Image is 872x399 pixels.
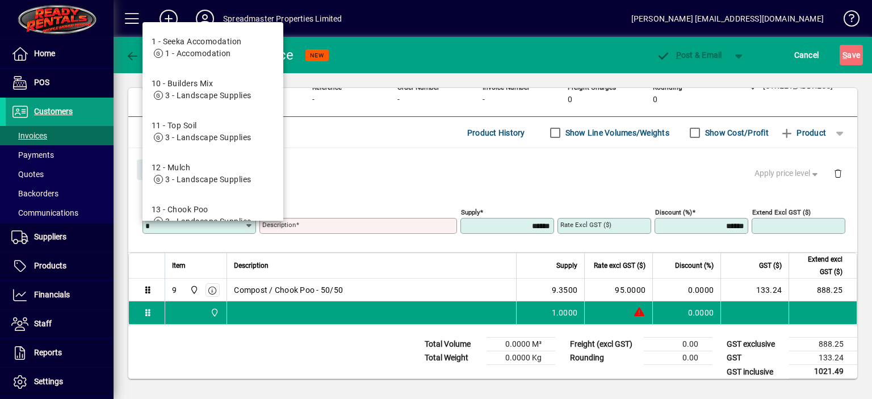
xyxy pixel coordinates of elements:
app-page-header-button: Back [114,45,176,65]
span: Description [234,259,269,272]
span: Staff [34,319,52,328]
span: Close [141,161,171,179]
div: 11 - Top Soil [152,120,251,132]
span: Communications [11,208,78,217]
span: Home [34,49,55,58]
a: Payments [6,145,114,165]
div: 12 - Mulch [152,162,251,174]
a: Products [6,252,114,280]
span: 0 [568,95,572,104]
mat-label: Discount (%) [655,208,692,216]
td: 888.25 [789,279,857,301]
span: 1 - Accomodation [165,49,231,58]
mat-option: 10 - Builders Mix [142,69,284,111]
td: GST inclusive [721,365,789,379]
td: 0.00 [644,351,712,365]
button: Delete [824,159,852,187]
a: Settings [6,368,114,396]
mat-label: Description [262,221,296,229]
a: Reports [6,339,114,367]
div: 10 - Builders Mix [152,78,251,90]
button: Cancel [791,45,822,65]
span: POS [34,78,49,87]
span: Backorders [11,189,58,198]
a: Quotes [6,165,114,184]
a: Suppliers [6,223,114,251]
span: 0 [653,95,657,104]
span: ost & Email [656,51,722,60]
a: Communications [6,203,114,222]
span: - [483,95,485,104]
span: Settings [34,377,63,386]
span: Supply [556,259,577,272]
td: Total Volume [419,338,487,351]
button: Apply price level [750,163,825,184]
span: Discount (%) [675,259,714,272]
a: Staff [6,310,114,338]
div: 13 - Chook Poo [152,204,251,216]
td: 0.0000 [652,301,720,324]
div: Product [128,148,857,190]
a: Home [6,40,114,68]
span: S [842,51,847,60]
span: Compost / Chook Poo - 50/50 [234,284,343,296]
mat-label: Extend excl GST ($) [752,208,811,216]
span: 9.3500 [552,284,578,296]
mat-option: 12 - Mulch [142,153,284,195]
td: Rounding [564,351,644,365]
app-page-header-button: Close [134,164,178,174]
td: 0.0000 [652,279,720,301]
span: - [397,95,400,104]
span: 3 - Landscape Supplies [165,91,251,100]
span: Extend excl GST ($) [796,253,842,278]
span: Invoices [11,131,47,140]
button: Add [150,9,187,29]
span: Customers [34,107,73,116]
span: GST ($) [759,259,782,272]
span: 3 - Landscape Supplies [165,217,251,226]
button: Back [123,45,166,65]
td: Total Weight [419,351,487,365]
td: 0.0000 Kg [487,351,555,365]
mat-label: Supply [461,208,480,216]
span: 1.0000 [552,307,578,318]
button: Product History [463,123,530,143]
td: GST [721,351,789,365]
div: [PERSON_NAME] [EMAIL_ADDRESS][DOMAIN_NAME] [631,10,824,28]
button: Save [840,45,863,65]
td: 133.24 [789,351,857,365]
td: GST exclusive [721,338,789,351]
div: 9 [172,284,177,296]
span: Back [125,51,163,60]
span: 3 - Landscape Supplies [165,133,251,142]
span: Cancel [794,46,819,64]
label: Show Line Volumes/Weights [563,127,669,138]
td: 0.00 [644,338,712,351]
td: 1021.49 [789,365,857,379]
span: 3 - Landscape Supplies [165,175,251,184]
div: Spreadmaster Properties Limited [223,10,342,28]
label: Show Cost/Profit [703,127,769,138]
span: Quotes [11,170,44,179]
span: Product History [467,124,525,142]
button: Close [137,159,175,180]
span: NEW [310,52,324,59]
span: - [312,95,315,104]
button: Post & Email [651,45,728,65]
mat-option: 1 - Seeka Accomodation [142,27,284,69]
span: Rate excl GST ($) [594,259,645,272]
div: 95.0000 [592,284,645,296]
span: 965 State Highway 2 [187,284,200,296]
button: Profile [187,9,223,29]
mat-label: Rate excl GST ($) [560,221,611,229]
a: Knowledge Base [835,2,858,39]
span: ave [842,46,860,64]
mat-option: 13 - Chook Poo [142,195,284,237]
td: 888.25 [789,338,857,351]
div: 1 - Seeka Accomodation [152,36,242,48]
app-page-header-button: Delete [824,168,852,178]
td: 0.0000 M³ [487,338,555,351]
td: Freight (excl GST) [564,338,644,351]
span: Products [34,261,66,270]
span: Item [172,259,186,272]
